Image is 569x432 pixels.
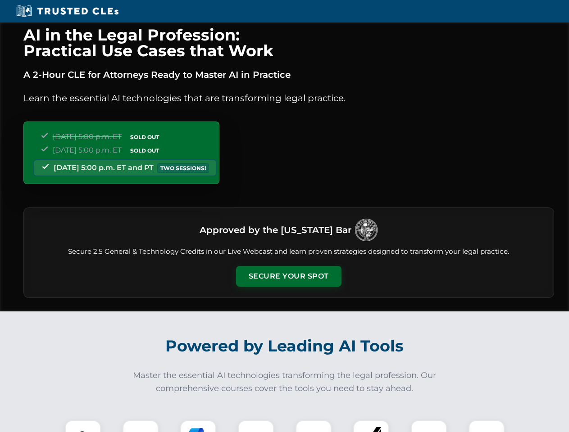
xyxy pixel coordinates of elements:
span: [DATE] 5:00 p.m. ET [53,146,122,154]
h2: Powered by Leading AI Tools [35,330,534,362]
button: Secure Your Spot [236,266,341,287]
p: A 2-Hour CLE for Attorneys Ready to Master AI in Practice [23,67,554,82]
h1: AI in the Legal Profession: Practical Use Cases that Work [23,27,554,58]
img: Logo [355,219,378,241]
h3: Approved by the [US_STATE] Bar [200,222,351,238]
span: SOLD OUT [127,132,162,142]
span: [DATE] 5:00 p.m. ET [53,132,122,141]
img: Trusted CLEs [14,4,121,18]
span: SOLD OUT [127,146,162,155]
p: Master the essential AI technologies transforming the legal profession. Our comprehensive courses... [127,369,442,395]
p: Learn the essential AI technologies that are transforming legal practice. [23,91,554,105]
p: Secure 2.5 General & Technology Credits in our Live Webcast and learn proven strategies designed ... [35,247,543,257]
